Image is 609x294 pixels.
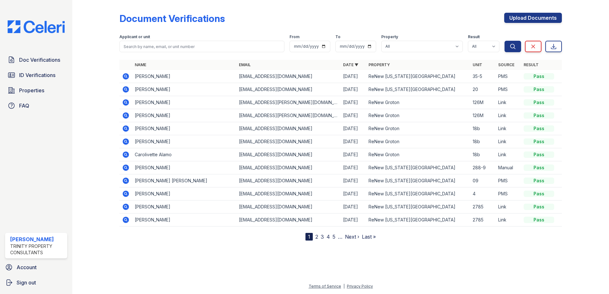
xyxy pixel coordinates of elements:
a: Privacy Policy [347,284,373,289]
td: ReNew [US_STATE][GEOGRAPHIC_DATA] [366,213,470,227]
td: ReNew [US_STATE][GEOGRAPHIC_DATA] [366,70,470,83]
td: [DATE] [340,200,366,213]
label: To [335,34,340,39]
a: Next › [345,234,359,240]
td: [EMAIL_ADDRESS][DOMAIN_NAME] [236,135,340,148]
div: Pass [524,125,554,132]
td: 2785 [470,200,496,213]
button: Sign out [3,276,70,289]
a: Name [135,62,146,67]
td: 4 [470,187,496,200]
a: Unit [473,62,482,67]
td: [PERSON_NAME] [132,213,236,227]
a: Doc Verifications [5,53,67,66]
td: [EMAIL_ADDRESS][PERSON_NAME][DOMAIN_NAME] [236,109,340,122]
td: [EMAIL_ADDRESS][DOMAIN_NAME] [236,70,340,83]
td: Link [496,135,521,148]
td: [EMAIL_ADDRESS][DOMAIN_NAME] [236,122,340,135]
div: Pass [524,112,554,119]
div: Pass [524,204,554,210]
div: Pass [524,151,554,158]
td: [PERSON_NAME] [132,161,236,174]
div: 1 [305,233,313,241]
td: 20 [470,83,496,96]
td: Link [496,213,521,227]
td: Carolivette Alamo [132,148,236,161]
td: [PERSON_NAME] [132,83,236,96]
a: Result [524,62,539,67]
td: ReNew [US_STATE][GEOGRAPHIC_DATA] [366,83,470,96]
td: 2785 [470,213,496,227]
td: ReNew [US_STATE][GEOGRAPHIC_DATA] [366,174,470,187]
div: [PERSON_NAME] [10,235,65,243]
span: ID Verifications [19,71,55,79]
td: [PERSON_NAME] [132,96,236,109]
a: ID Verifications [5,69,67,81]
td: [DATE] [340,70,366,83]
td: Link [496,122,521,135]
td: [DATE] [340,83,366,96]
a: Property [369,62,390,67]
td: ReNew Groton [366,148,470,161]
td: Link [496,109,521,122]
label: Result [468,34,480,39]
td: [DATE] [340,148,366,161]
td: ReNew Groton [366,96,470,109]
td: PMS [496,187,521,200]
div: Pass [524,86,554,93]
td: [DATE] [340,161,366,174]
td: PMS [496,83,521,96]
td: [EMAIL_ADDRESS][DOMAIN_NAME] [236,174,340,187]
td: [EMAIL_ADDRESS][DOMAIN_NAME] [236,200,340,213]
a: 2 [315,234,318,240]
td: Link [496,148,521,161]
td: [PERSON_NAME] [132,200,236,213]
td: [DATE] [340,187,366,200]
td: [EMAIL_ADDRESS][DOMAIN_NAME] [236,213,340,227]
td: [PERSON_NAME] [132,135,236,148]
td: [DATE] [340,96,366,109]
div: Pass [524,73,554,80]
td: [DATE] [340,174,366,187]
td: Manual [496,161,521,174]
span: Properties [19,87,44,94]
td: ReNew Groton [366,135,470,148]
td: [EMAIL_ADDRESS][DOMAIN_NAME] [236,187,340,200]
td: ReNew [US_STATE][GEOGRAPHIC_DATA] [366,161,470,174]
span: Sign out [17,279,36,286]
div: Pass [524,99,554,106]
a: Date ▼ [343,62,358,67]
td: Link [496,96,521,109]
a: 4 [326,234,330,240]
a: Last » [362,234,376,240]
input: Search by name, email, or unit number [119,41,284,52]
a: 5 [333,234,335,240]
img: CE_Logo_Blue-a8612792a0a2168367f1c8372b55b34899dd931a85d93a1a3d3e32e68fde9ad4.png [3,20,70,33]
a: FAQ [5,99,67,112]
div: Pass [524,191,554,197]
a: Email [239,62,251,67]
div: Pass [524,178,554,184]
td: 288-9 [470,161,496,174]
td: [PERSON_NAME] [132,187,236,200]
a: Account [3,261,70,274]
label: Applicant or unit [119,34,150,39]
div: Trinity Property Consultants [10,243,65,256]
div: Pass [524,164,554,171]
td: [EMAIL_ADDRESS][DOMAIN_NAME] [236,148,340,161]
a: Source [498,62,514,67]
span: … [338,233,342,241]
td: ReNew Groton [366,122,470,135]
td: ReNew [US_STATE][GEOGRAPHIC_DATA] [366,200,470,213]
label: Property [381,34,398,39]
label: From [290,34,299,39]
td: 18b [470,122,496,135]
td: Link [496,200,521,213]
td: 126M [470,109,496,122]
td: [EMAIL_ADDRESS][PERSON_NAME][DOMAIN_NAME] [236,96,340,109]
div: Pass [524,138,554,145]
td: 126M [470,96,496,109]
a: Upload Documents [504,13,562,23]
a: 3 [321,234,324,240]
a: Terms of Service [309,284,341,289]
